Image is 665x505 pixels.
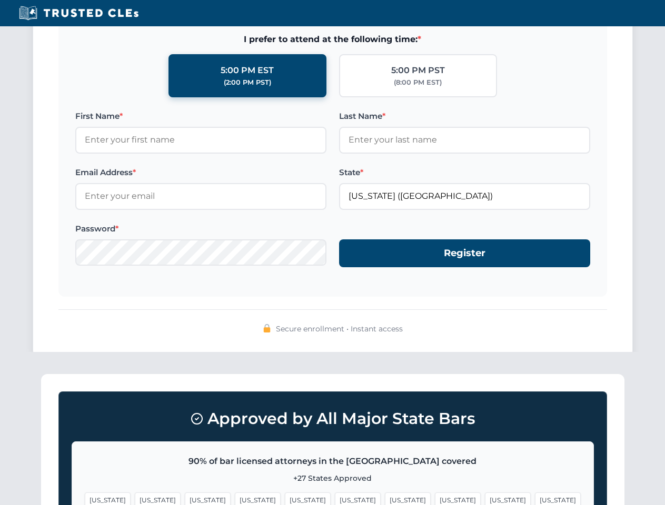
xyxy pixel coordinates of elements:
[75,166,326,179] label: Email Address
[339,183,590,209] input: Florida (FL)
[263,324,271,332] img: 🔒
[85,454,581,468] p: 90% of bar licensed attorneys in the [GEOGRAPHIC_DATA] covered
[394,77,442,88] div: (8:00 PM EST)
[72,405,594,433] h3: Approved by All Major State Bars
[75,110,326,123] label: First Name
[75,127,326,153] input: Enter your first name
[276,323,403,335] span: Secure enrollment • Instant access
[339,110,590,123] label: Last Name
[75,183,326,209] input: Enter your email
[75,223,326,235] label: Password
[339,239,590,267] button: Register
[221,64,274,77] div: 5:00 PM EST
[339,127,590,153] input: Enter your last name
[75,33,590,46] span: I prefer to attend at the following time:
[339,166,590,179] label: State
[391,64,445,77] div: 5:00 PM PST
[85,472,581,484] p: +27 States Approved
[224,77,271,88] div: (2:00 PM PST)
[16,5,142,21] img: Trusted CLEs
